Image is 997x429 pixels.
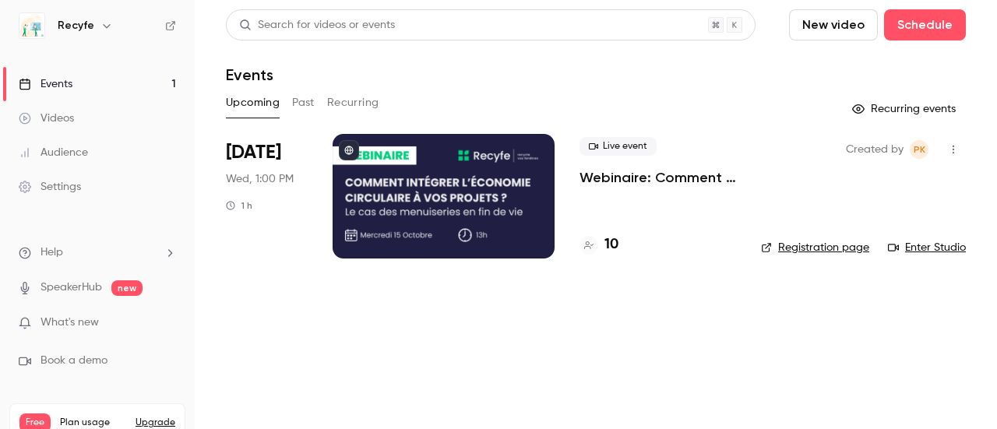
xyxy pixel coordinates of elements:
button: Recurring events [845,97,966,121]
div: 1 h [226,199,252,212]
a: Enter Studio [888,240,966,255]
span: Book a demo [41,353,107,369]
button: Schedule [884,9,966,40]
img: Recyfe [19,13,44,38]
h6: Recyfe [58,18,94,33]
div: Settings [19,179,81,195]
div: Audience [19,145,88,160]
a: SpeakerHub [41,280,102,296]
span: Help [41,244,63,261]
span: Live event [580,137,657,156]
span: Created by [846,140,904,159]
button: Upgrade [136,417,175,429]
span: Wed, 1:00 PM [226,171,294,187]
a: 10 [580,234,618,255]
div: Oct 15 Wed, 1:00 PM (Europe/Paris) [226,134,308,258]
span: Pauline KATCHAVENDA [910,140,928,159]
button: Past [292,90,315,115]
button: New video [789,9,878,40]
button: Upcoming [226,90,280,115]
a: Webinaire: Comment intégrer l'économie circulaire dans vos projets ? [580,168,736,187]
span: What's new [41,315,99,331]
div: Search for videos or events [239,17,395,33]
span: new [111,280,143,296]
button: Recurring [327,90,379,115]
div: Videos [19,111,74,126]
span: PK [914,140,925,159]
a: Registration page [761,240,869,255]
span: [DATE] [226,140,281,165]
span: Plan usage [60,417,126,429]
li: help-dropdown-opener [19,244,176,261]
iframe: Noticeable Trigger [157,316,176,330]
h1: Events [226,65,273,84]
h4: 10 [604,234,618,255]
div: Events [19,76,72,92]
